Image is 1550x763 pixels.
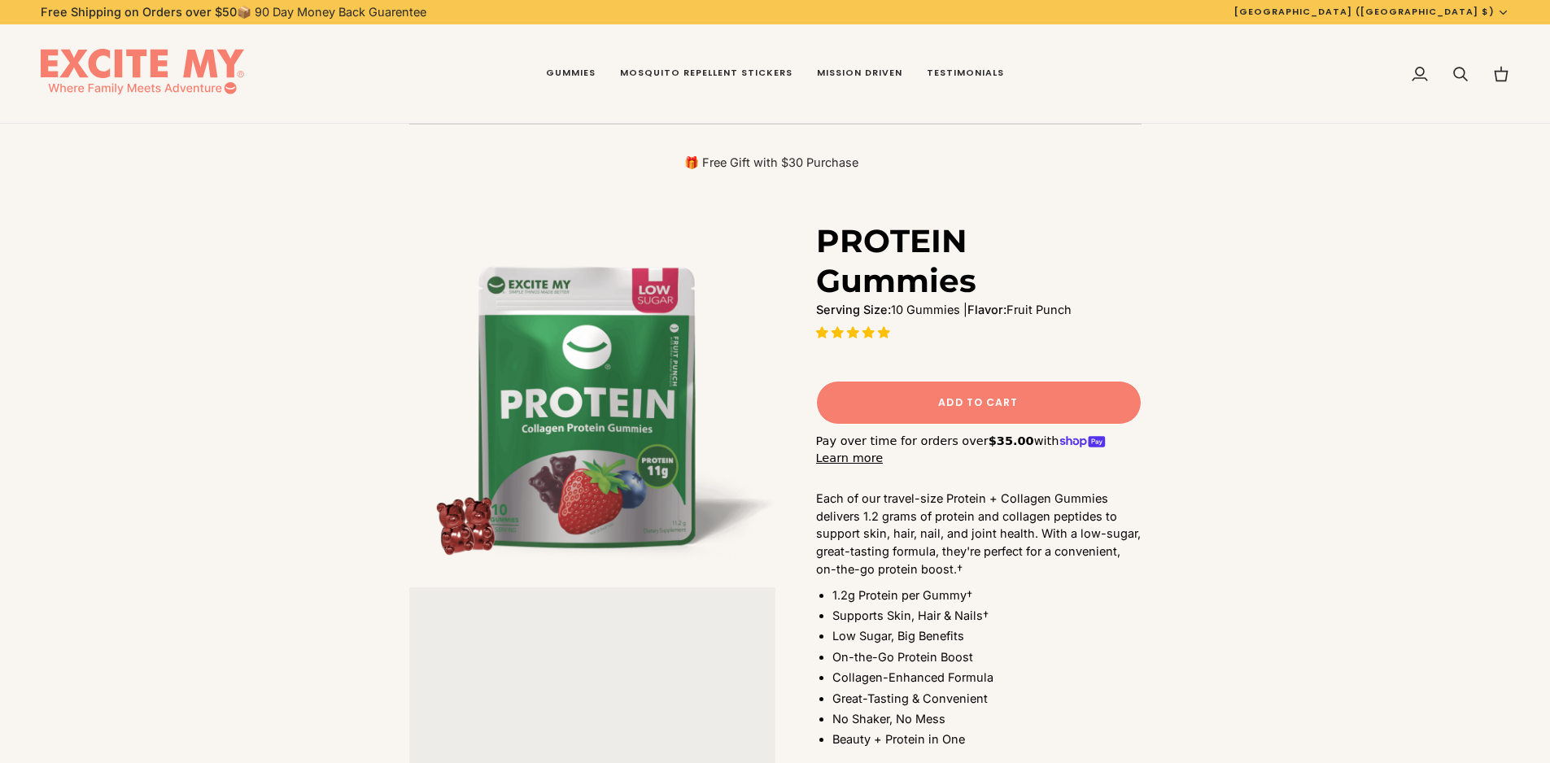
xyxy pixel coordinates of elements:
li: On-the-Go Protein Boost [832,648,1142,666]
img: EXCITE MY® [41,49,244,99]
strong: Serving Size: [816,303,891,316]
a: Mosquito Repellent Stickers [608,24,805,124]
button: [GEOGRAPHIC_DATA] ([GEOGRAPHIC_DATA] $) [1222,5,1522,19]
strong: Free Shipping on Orders over $50 [41,5,237,19]
li: No Shaker, No Mess [832,710,1142,728]
span: Mosquito Repellent Stickers [620,67,792,80]
li: Low Sugar, Big Benefits [832,627,1142,645]
strong: Flavor: [967,303,1006,316]
h1: PROTEIN Gummies [816,221,1129,301]
span: Gummies [546,67,596,80]
a: Testimonials [915,24,1016,124]
span: Mission Driven [817,67,902,80]
p: 🎁 Free Gift with $30 Purchase [409,155,1133,171]
a: Gummies [534,24,608,124]
li: Collagen-Enhanced Formula [832,669,1142,687]
a: Mission Driven [805,24,915,124]
p: 📦 90 Day Money Back Guarentee [41,3,426,21]
p: 10 Gummies | Fruit Punch [816,301,1142,319]
li: Beauty + Protein in One [832,730,1142,748]
span: Add to Cart [938,395,1018,410]
li: Supports Skin, Hair & Nails† [832,607,1142,625]
span: Testimonials [927,67,1004,80]
button: Add to Cart [816,381,1142,425]
li: Great-Tasting & Convenient [832,690,1142,708]
li: 1.2g Protein per Gummy† [832,586,1142,604]
span: Each of our travel-size Protein + Collagen Gummies delivers 1.2 grams of protein and collagen pep... [816,491,1141,576]
img: PROTEIN Gummies [409,221,775,587]
span: 4.96 stars [816,325,893,339]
